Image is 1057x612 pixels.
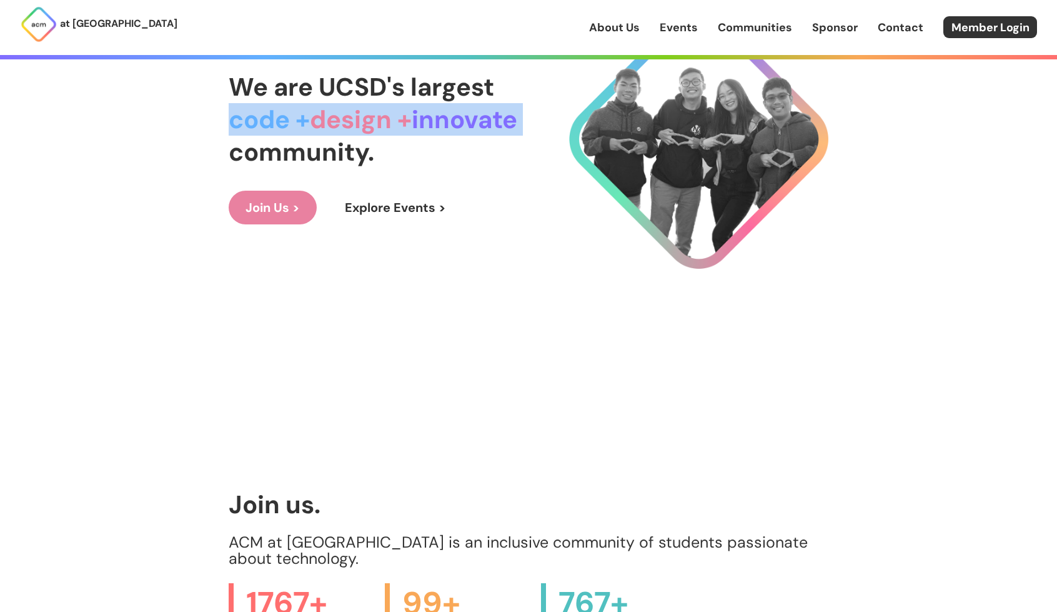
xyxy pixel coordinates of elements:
span: innovate [412,103,517,136]
a: at [GEOGRAPHIC_DATA] [20,6,177,43]
span: community. [229,136,374,168]
a: Events [660,19,698,36]
span: code + [229,103,310,136]
a: Explore Events > [328,191,463,224]
p: at [GEOGRAPHIC_DATA] [60,16,177,32]
span: We are UCSD's largest [229,71,494,103]
a: Join Us > [229,191,317,224]
span: design + [310,103,412,136]
img: ACM Logo [20,6,57,43]
a: Communities [718,19,792,36]
a: About Us [589,19,640,36]
a: Contact [878,19,923,36]
a: Sponsor [812,19,858,36]
h1: Join us. [229,491,828,518]
a: Member Login [943,16,1037,38]
img: Cool Logo [569,9,828,269]
p: ACM at [GEOGRAPHIC_DATA] is an inclusive community of students passionate about technology. [229,534,828,567]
